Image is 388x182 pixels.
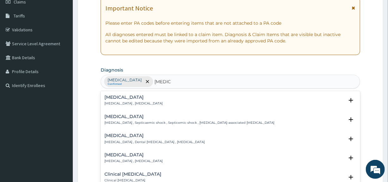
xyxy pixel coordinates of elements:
[104,159,163,163] p: [MEDICAL_DATA] , [MEDICAL_DATA]
[3,118,121,140] textarea: Type your message and hit 'Enter'
[33,35,106,44] div: Chat with us now
[104,101,163,106] p: [MEDICAL_DATA] , [MEDICAL_DATA]
[104,95,163,100] h4: [MEDICAL_DATA]
[347,135,355,143] i: open select status
[108,78,142,83] p: [MEDICAL_DATA]
[347,97,355,104] i: open select status
[347,173,355,181] i: open select status
[101,67,123,73] label: Diagnosis
[12,32,26,47] img: d_794563401_company_1708531726252_794563401
[104,121,274,125] p: [MEDICAL_DATA] , Septicaemic shock , Septicemic shock , [MEDICAL_DATA]-associated [MEDICAL_DATA]
[104,153,163,157] h4: [MEDICAL_DATA]
[105,20,355,26] p: Please enter PA codes before entering items that are not attached to a PA code
[14,13,25,19] span: Tariffs
[105,31,355,44] p: All diagnoses entered must be linked to a claim item. Diagnosis & Claim Items that are visible bu...
[347,154,355,162] i: open select status
[347,116,355,123] i: open select status
[37,52,87,116] span: We're online!
[105,5,153,12] h1: Important Notice
[104,172,161,177] h4: Clinical [MEDICAL_DATA]
[145,79,150,85] span: remove selection option
[104,133,205,138] h4: [MEDICAL_DATA]
[104,140,205,144] p: [MEDICAL_DATA] , Dental [MEDICAL_DATA] , [MEDICAL_DATA]
[108,83,142,86] small: Confirmed
[104,3,119,18] div: Minimize live chat window
[104,114,274,119] h4: [MEDICAL_DATA]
